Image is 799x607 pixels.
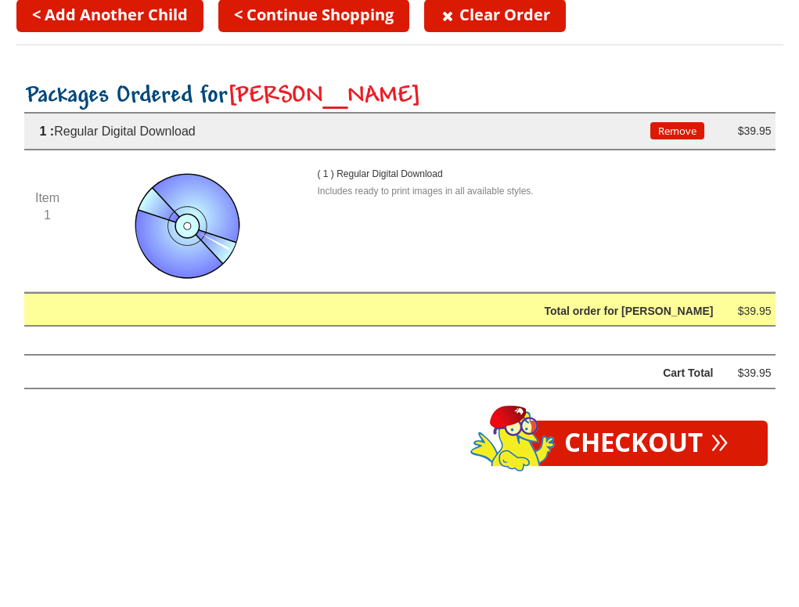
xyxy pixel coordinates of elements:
[24,83,776,110] h2: Packages Ordered for
[24,121,650,141] div: Regular Digital Download
[228,84,421,109] span: [PERSON_NAME]
[725,302,772,321] div: $39.95
[318,183,748,201] p: Includes ready to print images in all available styles.
[64,302,714,321] div: Total order for [PERSON_NAME]
[525,421,768,466] a: Checkout»
[130,166,247,284] img: item image
[725,121,772,141] div: $39.95
[650,121,697,141] div: Remove
[650,122,704,139] button: Remove
[725,363,772,383] div: $39.95
[318,166,474,183] p: ( 1 ) Regular Digital Download
[24,190,71,223] div: Item 1
[711,430,729,447] span: »
[40,125,55,138] span: 1 :
[64,363,714,383] div: Cart Total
